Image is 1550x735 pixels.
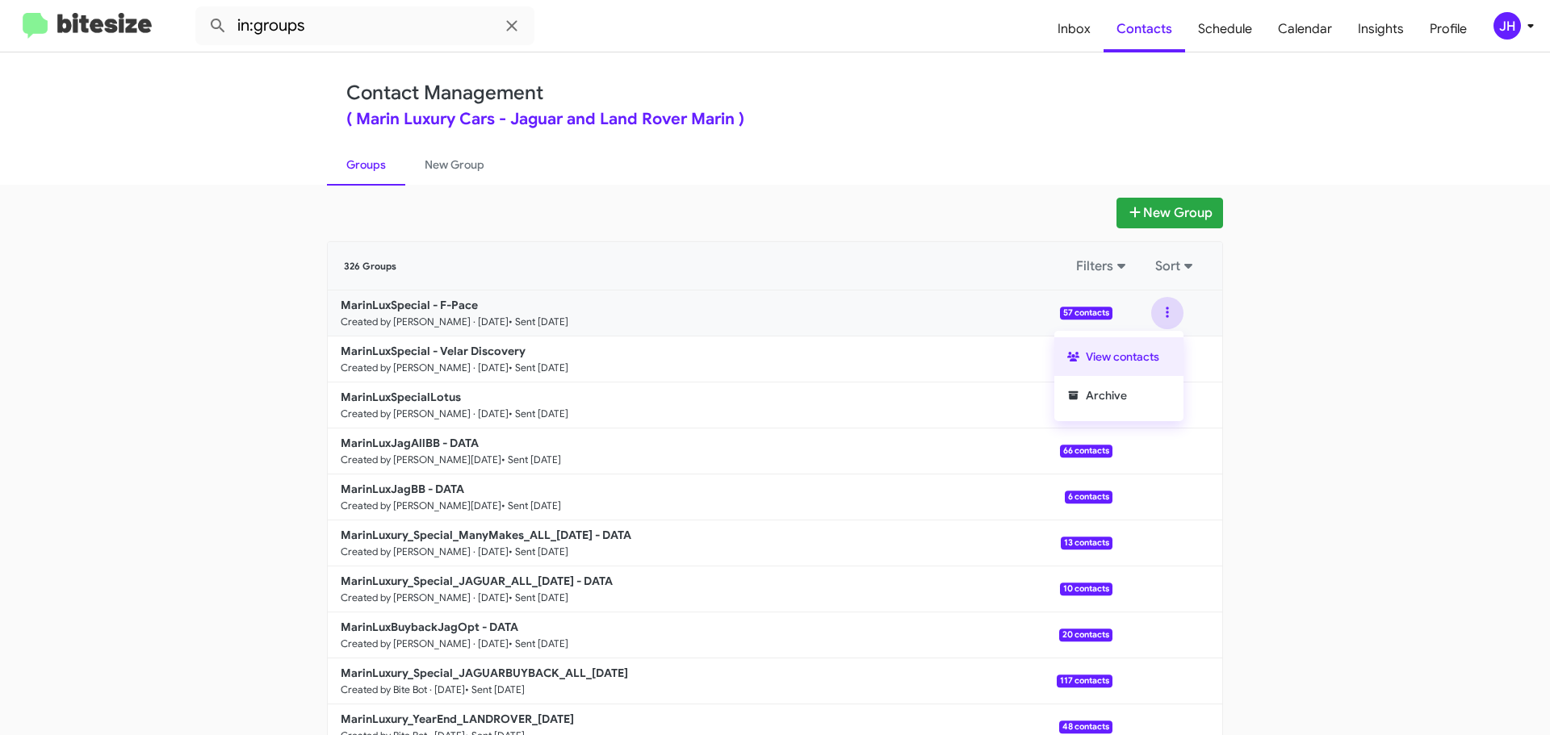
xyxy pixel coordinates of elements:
[328,382,1112,428] a: MarinLuxSpecialLotusCreated by [PERSON_NAME] · [DATE]• Sent [DATE]23 contacts
[1265,6,1345,52] a: Calendar
[1059,720,1112,733] span: 48 contacts
[341,390,461,404] b: MarinLuxSpecialLotus
[1065,491,1112,503] span: 6 contacts
[341,315,509,328] small: Created by [PERSON_NAME] · [DATE]
[1061,537,1112,549] span: 13 contacts
[341,574,613,588] b: MarinLuxury_Special_JAGUAR_ALL_[DATE] - DATA
[341,637,509,650] small: Created by [PERSON_NAME] · [DATE]
[327,144,405,186] a: Groups
[1060,445,1112,457] span: 66 contacts
[328,566,1112,612] a: MarinLuxury_Special_JAGUAR_ALL_[DATE] - DATACreated by [PERSON_NAME] · [DATE]• Sent [DATE]10 cont...
[341,453,501,466] small: Created by [PERSON_NAME][DATE]
[341,683,465,696] small: Created by Bite Bot · [DATE]
[341,361,509,374] small: Created by [PERSON_NAME] · [DATE]
[328,612,1112,658] a: MarinLuxBuybackJagOpt - DATACreated by [PERSON_NAME] · [DATE]• Sent [DATE]20 contacts
[328,474,1112,520] a: MarinLuxJagBB - DATACreated by [PERSON_NAME][DATE]• Sent [DATE]6 contacts
[328,290,1112,336] a: MarinLuxSpecial - F-PaceCreated by [PERSON_NAME] · [DATE]• Sent [DATE]57 contacts
[344,261,396,272] span: 326 Groups
[509,407,568,420] small: • Sent [DATE]
[1060,307,1112,319] span: 57 contacts
[405,144,504,186] a: New Group
[1060,583,1112,595] span: 10 contacts
[346,111,1204,127] div: ( Marin Luxury Cars - Jaguar and Land Rover Marin )
[509,545,568,558] small: • Sent [DATE]
[341,620,518,634] b: MarinLuxBuybackJagOpt - DATA
[346,81,543,105] a: Contact Management
[509,591,568,604] small: • Sent [DATE]
[1045,6,1104,52] a: Inbox
[1146,252,1206,281] button: Sort
[341,712,574,726] b: MarinLuxury_YearEnd_LANDROVER_[DATE]
[1345,6,1417,52] a: Insights
[501,499,561,512] small: • Sent [DATE]
[341,591,509,604] small: Created by [PERSON_NAME] · [DATE]
[328,658,1112,704] a: MarinLuxury_Special_JAGUARBUYBACK_ALL_[DATE]Created by Bite Bot · [DATE]• Sent [DATE]117 contacts
[341,344,526,358] b: MarinLuxSpecial - Velar Discovery
[1066,252,1139,281] button: Filters
[465,683,525,696] small: • Sent [DATE]
[328,428,1112,474] a: MarinLuxJagAllBB - DATACreated by [PERSON_NAME][DATE]• Sent [DATE]66 contacts
[1104,6,1185,52] a: Contacts
[1116,198,1223,228] button: New Group
[341,482,464,496] b: MarinLuxJagBB - DATA
[509,361,568,374] small: • Sent [DATE]
[341,528,631,542] b: MarinLuxury_Special_ManyMakes_ALL_[DATE] - DATA
[341,666,628,680] b: MarinLuxury_Special_JAGUARBUYBACK_ALL_[DATE]
[1059,629,1112,641] span: 20 contacts
[509,315,568,328] small: • Sent [DATE]
[328,336,1112,382] a: MarinLuxSpecial - Velar DiscoveryCreated by [PERSON_NAME] · [DATE]• Sent [DATE]20 contacts
[501,453,561,466] small: • Sent [DATE]
[341,499,501,512] small: Created by [PERSON_NAME][DATE]
[1417,6,1480,52] a: Profile
[341,407,509,420] small: Created by [PERSON_NAME] · [DATE]
[328,520,1112,566] a: MarinLuxury_Special_ManyMakes_ALL_[DATE] - DATACreated by [PERSON_NAME] · [DATE]• Sent [DATE]13 c...
[195,6,534,45] input: Search
[1057,674,1112,687] span: 117 contacts
[1185,6,1265,52] a: Schedule
[509,637,568,650] small: • Sent [DATE]
[341,298,478,312] b: MarinLuxSpecial - F-Pace
[1493,12,1521,40] div: JH
[1054,376,1183,415] button: Archive
[1054,337,1183,376] button: View contacts
[341,545,509,558] small: Created by [PERSON_NAME] · [DATE]
[341,436,479,450] b: MarinLuxJagAllBB - DATA
[1480,12,1532,40] button: JH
